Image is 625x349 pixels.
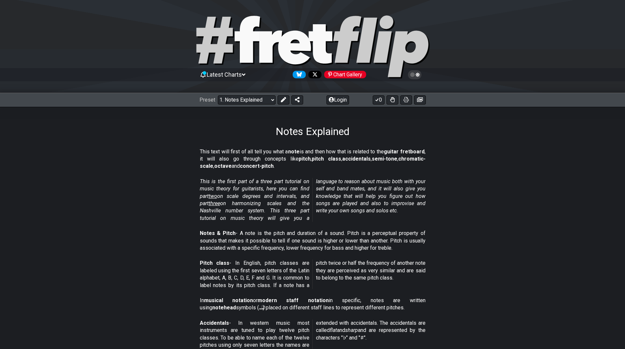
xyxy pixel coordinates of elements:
p: - A note is the pitch and duration of a sound. Pitch is a perceptual property of sounds that make... [200,230,426,252]
strong: octave [214,163,232,169]
h1: Notes Explained [276,125,349,138]
button: Share Preset [291,95,303,105]
strong: guitar fretboard [384,148,425,155]
button: 0 [373,95,385,105]
span: two [209,193,217,199]
button: Toggle Dexterity for all fretkits [386,95,398,105]
strong: concert-pitch [240,163,274,169]
p: - In western music most instruments are tuned to play twelve pitch classes. To be able to name ea... [200,320,426,349]
strong: notehead [212,304,236,311]
strong: musical notation [204,297,253,303]
p: In or in specific, notes are written using symbols (𝅝 𝅗𝅥 𝅘𝅥 𝅘𝅥𝅮) placed on different staff lines to r... [200,297,426,312]
strong: pitch [299,156,311,162]
span: Latest Charts [207,71,242,78]
strong: accidentals [342,156,371,162]
button: Create image [414,95,426,105]
a: #fretflip at Pinterest [322,71,366,78]
strong: Pitch class [200,260,230,266]
span: three [209,200,220,206]
strong: semi-tone [372,156,397,162]
em: This is the first part of a three part tutorial on music theory for guitarists, here you can find... [200,178,426,221]
strong: Notes & Pitch [200,230,236,236]
span: Preset [199,97,215,103]
a: Follow #fretflip at X [306,71,322,78]
select: Preset [218,95,276,105]
p: This text will first of all tell you what a is and then how that is related to the , it will also... [200,148,426,170]
button: Login [326,95,349,105]
strong: note [288,148,300,155]
em: flat [330,327,337,333]
div: Chart Gallery [324,71,366,78]
strong: pitch class [312,156,341,162]
strong: modern staff notation [258,297,329,303]
a: Follow #fretflip at Bluesky [290,71,306,78]
em: sharp [345,327,358,333]
button: Edit Preset [278,95,289,105]
button: Print [400,95,412,105]
p: - In English, pitch classes are labeled using the first seven letters of the Latin alphabet, A, B... [200,260,426,289]
span: Toggle light / dark theme [411,72,419,78]
strong: Accidentals [200,320,229,326]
